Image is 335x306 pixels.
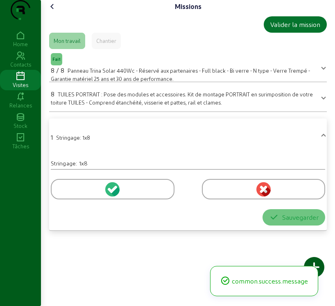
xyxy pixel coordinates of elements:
div: Mon travail [54,37,81,45]
button: Sauvegarder [263,209,325,226]
div: common.success.message [220,276,308,286]
span: TUILES PORTRAIT : Pose des modules et accessoires. Kit de montage PORTRAIT en surimposition de vo... [51,91,313,105]
span: Fait [52,56,61,62]
div: Stringage: 1x8 [51,159,325,168]
span: 8 / 8 [51,66,64,74]
span: 8 [51,90,54,98]
mat-expansion-panel-header: 1Stringage: 1x8 [49,122,327,151]
span: Panneau Trina Solar 440Wc - Réservé aux partenaires - Full black - Bi verre - N type - Verre Trem... [51,67,310,82]
div: 1Stringage: 1x8 [49,151,327,227]
div: Valider la mission [270,20,320,29]
mat-expansion-panel-header: 8TUILES PORTRAIT : Pose des modules et accessoires. Kit de montage PORTRAIT en surimposition de v... [49,85,327,108]
button: Valider la mission [264,16,327,33]
span: 1 [51,133,53,141]
div: Sauvegarder [269,212,319,222]
span: Stringage: 1x8 [56,134,90,141]
mat-expansion-panel-header: Fait8 / 8Panneau Trina Solar 440Wc - Réservé aux partenaires - Full black - Bi verre - N type - V... [49,56,327,78]
div: Chantier [96,37,116,45]
div: Missions [175,2,201,11]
